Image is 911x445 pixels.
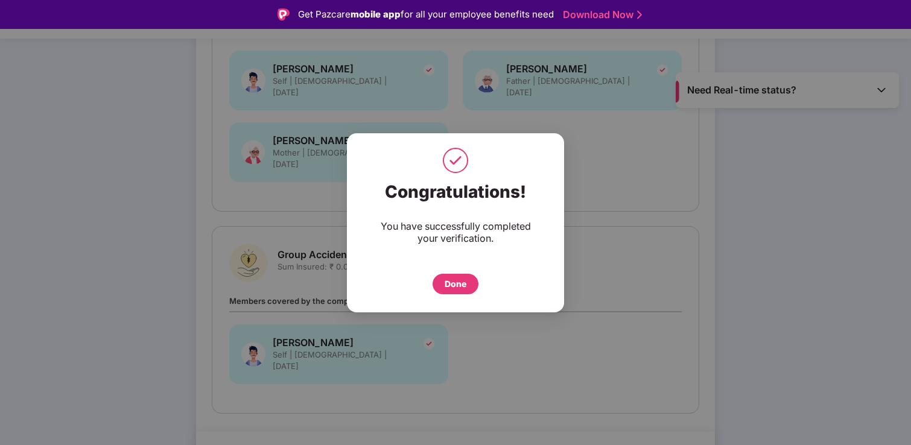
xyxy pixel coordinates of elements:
img: Logo [278,8,290,21]
div: Done [445,277,466,291]
div: You have successfully completed your verification. [371,220,540,244]
img: svg+xml;base64,PHN2ZyB4bWxucz0iaHR0cDovL3d3dy53My5vcmcvMjAwMC9zdmciIHdpZHRoPSI1MCIgaGVpZ2h0PSI1MC... [440,145,471,175]
strong: mobile app [351,8,401,20]
img: Stroke [637,8,642,21]
div: Congratulations! [371,181,540,202]
a: Download Now [563,8,638,21]
div: Get Pazcare for all your employee benefits need [298,7,554,22]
